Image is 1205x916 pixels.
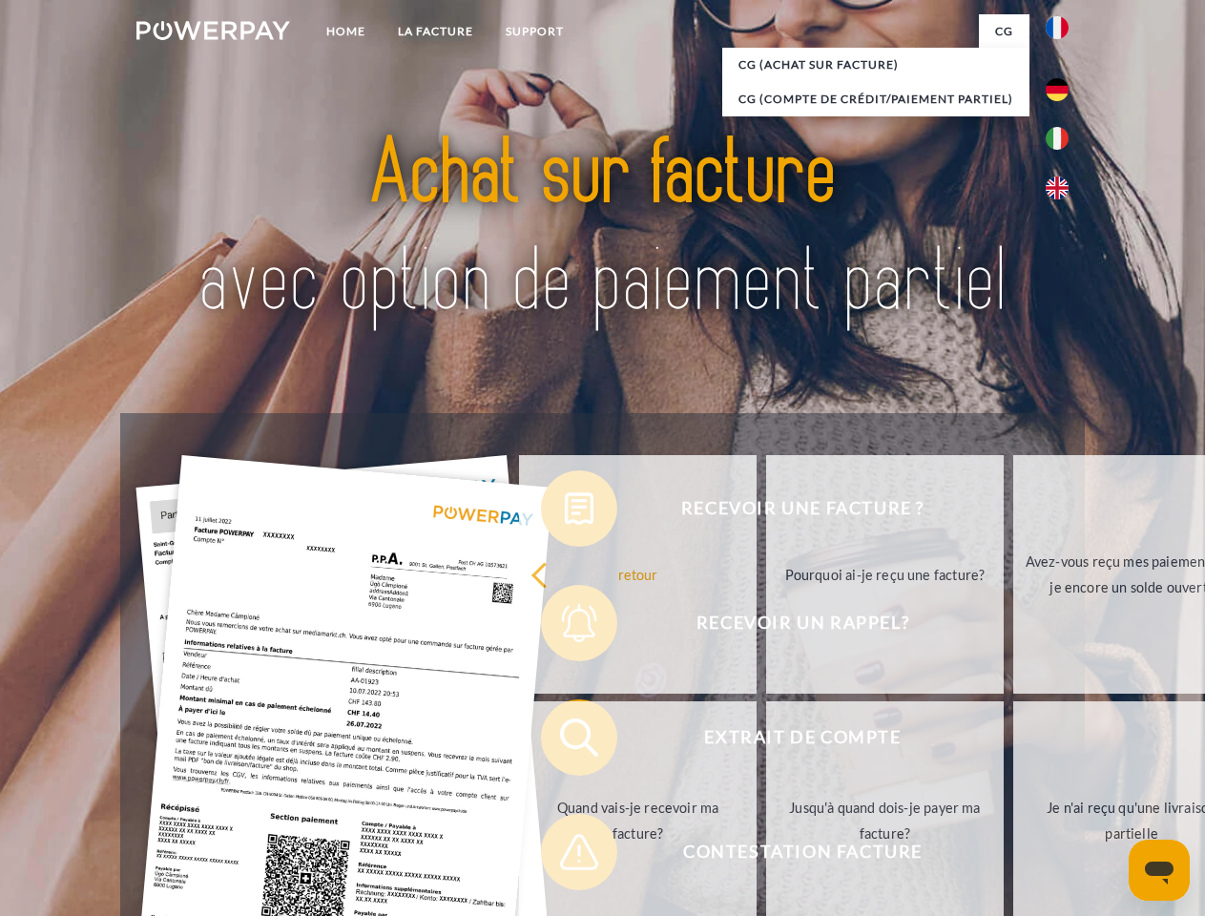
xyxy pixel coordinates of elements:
div: Jusqu'à quand dois-je payer ma facture? [778,795,992,846]
a: LA FACTURE [382,14,489,49]
img: de [1046,78,1069,101]
img: title-powerpay_fr.svg [182,92,1023,365]
div: Quand vais-je recevoir ma facture? [530,795,745,846]
a: Support [489,14,580,49]
div: retour [530,561,745,587]
a: CG (Compte de crédit/paiement partiel) [722,82,1029,116]
img: fr [1046,16,1069,39]
img: en [1046,177,1069,199]
iframe: Bouton de lancement de la fenêtre de messagerie [1129,840,1190,901]
img: logo-powerpay-white.svg [136,21,290,40]
a: CG [979,14,1029,49]
a: CG (achat sur facture) [722,48,1029,82]
img: it [1046,127,1069,150]
div: Pourquoi ai-je reçu une facture? [778,561,992,587]
a: Home [310,14,382,49]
